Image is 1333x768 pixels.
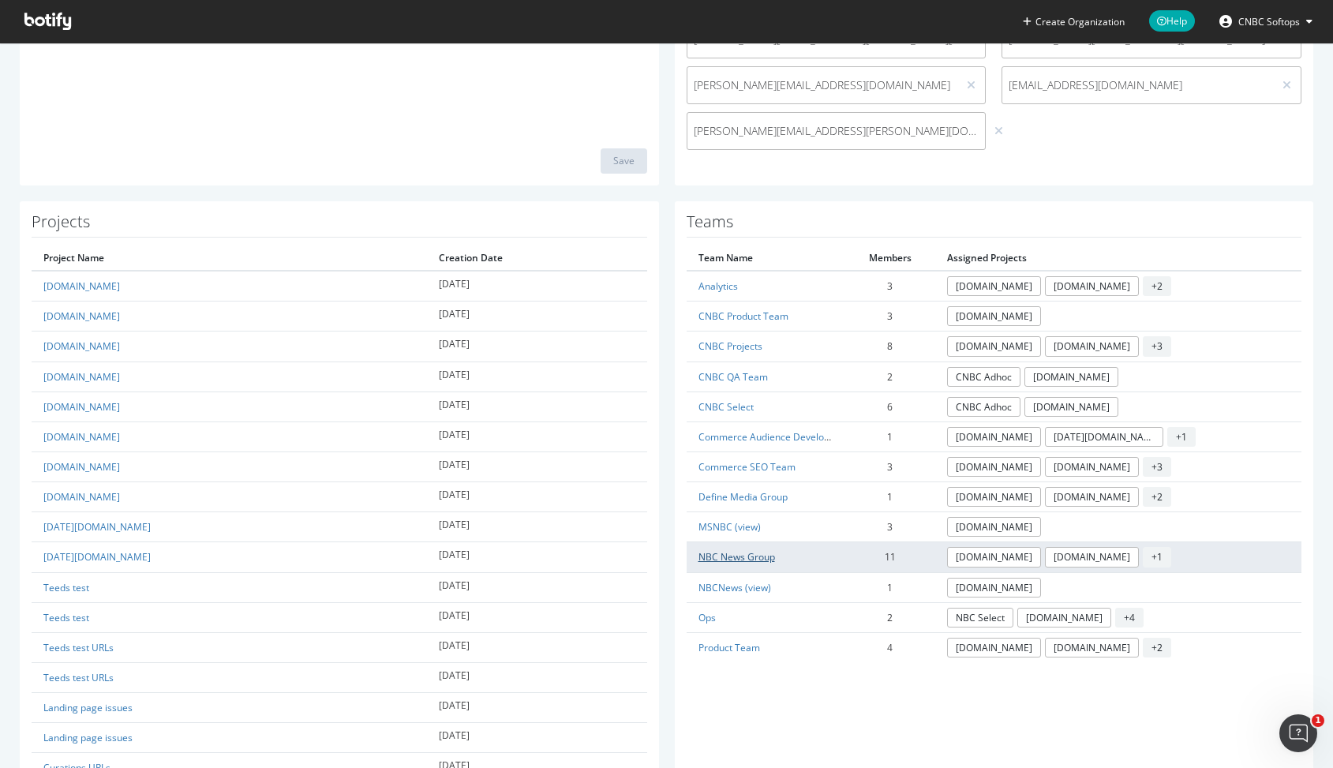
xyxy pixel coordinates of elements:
[845,482,934,512] td: 1
[1022,14,1125,29] button: Create Organization
[43,430,120,444] a: [DOMAIN_NAME]
[845,512,934,542] td: 3
[427,362,646,391] td: [DATE]
[698,581,771,594] a: NBCNews (view)
[698,520,761,534] a: MSNBC (view)
[947,306,1041,326] a: [DOMAIN_NAME]
[698,550,775,564] a: NBC News Group
[698,279,738,293] a: Analytics
[43,520,151,534] a: [DATE][DOMAIN_NAME]
[947,638,1041,657] a: [DOMAIN_NAME]
[43,550,151,564] a: [DATE][DOMAIN_NAME]
[427,632,646,662] td: [DATE]
[1115,608,1144,628] span: + 4
[1149,10,1195,32] span: Help
[1045,487,1139,507] a: [DOMAIN_NAME]
[698,430,852,444] a: Commerce Audience Development
[43,279,120,293] a: [DOMAIN_NAME]
[947,336,1041,356] a: [DOMAIN_NAME]
[1024,367,1118,387] a: [DOMAIN_NAME]
[845,302,934,332] td: 3
[1238,15,1300,28] span: CNBC Softops
[1017,608,1111,628] a: [DOMAIN_NAME]
[845,271,934,302] td: 3
[698,309,788,323] a: CNBC Product Team
[43,400,120,414] a: [DOMAIN_NAME]
[947,427,1041,447] a: [DOMAIN_NAME]
[845,542,934,572] td: 11
[694,123,979,139] span: [PERSON_NAME][EMAIL_ADDRESS][PERSON_NAME][DOMAIN_NAME]
[427,542,646,572] td: [DATE]
[427,723,646,753] td: [DATE]
[845,572,934,602] td: 1
[1143,336,1171,356] span: + 3
[1045,547,1139,567] a: [DOMAIN_NAME]
[1045,336,1139,356] a: [DOMAIN_NAME]
[947,397,1020,417] a: CNBC Adhoc
[427,572,646,602] td: [DATE]
[947,608,1013,628] a: NBC Select
[427,693,646,723] td: [DATE]
[1045,427,1163,447] a: [DATE][DOMAIN_NAME]
[1207,9,1325,34] button: CNBC Softops
[698,641,760,654] a: Product Team
[845,602,934,632] td: 2
[687,245,846,271] th: Team Name
[427,332,646,362] td: [DATE]
[1143,457,1171,477] span: + 3
[613,154,635,167] div: Save
[845,421,934,451] td: 1
[427,602,646,632] td: [DATE]
[1279,714,1317,752] iframe: Intercom live chat
[43,641,114,654] a: Teeds test URLs
[427,482,646,512] td: [DATE]
[947,517,1041,537] a: [DOMAIN_NAME]
[947,367,1020,387] a: CNBC Adhoc
[698,490,788,504] a: Define Media Group
[845,451,934,481] td: 3
[935,245,1301,271] th: Assigned Projects
[427,391,646,421] td: [DATE]
[43,671,114,684] a: Teeds test URLs
[698,339,762,353] a: CNBC Projects
[427,245,646,271] th: Creation Date
[698,460,796,474] a: Commerce SEO Team
[32,245,427,271] th: Project Name
[1167,427,1196,447] span: + 1
[427,451,646,481] td: [DATE]
[427,271,646,302] td: [DATE]
[427,662,646,692] td: [DATE]
[845,391,934,421] td: 6
[698,370,768,384] a: CNBC QA Team
[43,611,89,624] a: Teeds test
[427,512,646,542] td: [DATE]
[698,400,754,414] a: CNBC Select
[43,701,133,714] a: Landing page issues
[845,245,934,271] th: Members
[1045,457,1139,477] a: [DOMAIN_NAME]
[947,578,1041,598] a: [DOMAIN_NAME]
[43,490,120,504] a: [DOMAIN_NAME]
[1024,397,1118,417] a: [DOMAIN_NAME]
[687,213,1302,238] h1: Teams
[43,309,120,323] a: [DOMAIN_NAME]
[43,460,120,474] a: [DOMAIN_NAME]
[32,213,647,238] h1: Projects
[845,332,934,362] td: 8
[43,581,89,594] a: Teeds test
[694,77,952,93] span: [PERSON_NAME][EMAIL_ADDRESS][DOMAIN_NAME]
[947,276,1041,296] a: [DOMAIN_NAME]
[601,148,647,174] button: Save
[43,339,120,353] a: [DOMAIN_NAME]
[1143,276,1171,296] span: + 2
[1009,77,1267,93] span: [EMAIL_ADDRESS][DOMAIN_NAME]
[1312,714,1324,727] span: 1
[845,362,934,391] td: 2
[1045,276,1139,296] a: [DOMAIN_NAME]
[427,302,646,332] td: [DATE]
[947,547,1041,567] a: [DOMAIN_NAME]
[43,370,120,384] a: [DOMAIN_NAME]
[1143,638,1171,657] span: + 2
[427,421,646,451] td: [DATE]
[1143,547,1171,567] span: + 1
